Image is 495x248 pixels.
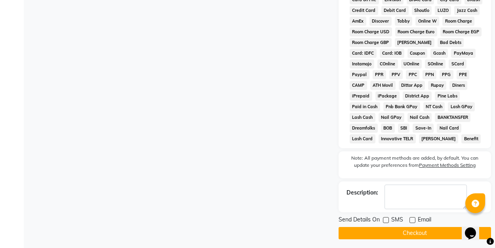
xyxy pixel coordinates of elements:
span: SOnline [425,59,445,69]
span: Tabby [395,17,413,26]
span: UOnline [401,59,422,69]
span: Nail Card [437,124,461,133]
span: Paid in Cash [350,102,380,111]
span: Nail Cash [407,113,432,122]
span: Lash GPay [448,102,475,111]
span: PPG [440,70,453,79]
span: Online W [415,17,439,26]
span: Jazz Cash [454,6,480,15]
span: PayMaya [451,49,476,58]
span: AmEx [350,17,366,26]
span: Innovative TELR [379,134,416,143]
span: SBI [398,124,410,133]
span: Pine Labs [435,92,460,101]
span: District App [403,92,432,101]
span: LUZO [435,6,451,15]
span: Room Charge EGP [440,27,482,36]
span: CAMP [350,81,367,90]
span: Shoutlo [412,6,432,15]
span: Discover [369,17,392,26]
span: PPN [423,70,436,79]
span: Send Details On [339,216,380,225]
span: Room Charge Euro [395,27,437,36]
span: Benefit [461,134,481,143]
span: PPV [389,70,403,79]
span: Diners [449,81,467,90]
span: NT Cash [423,102,445,111]
span: BOB [381,124,395,133]
span: Dittor App [399,81,425,90]
span: Rupay [428,81,446,90]
span: BANKTANSFER [435,113,470,122]
span: ATH Movil [370,81,396,90]
span: Coupon [407,49,428,58]
span: Instamojo [350,59,374,69]
span: PPR [373,70,386,79]
label: Payment Methods Setting [419,162,476,169]
span: Card: IOB [380,49,404,58]
span: Nail GPay [379,113,404,122]
span: [PERSON_NAME] [419,134,459,143]
span: Save-In [413,124,434,133]
span: iPackage [375,92,400,101]
span: Gcash [430,49,448,58]
span: SCard [449,59,466,69]
span: Dreamfolks [350,124,378,133]
span: Debit Card [381,6,409,15]
span: Room Charge USD [350,27,392,36]
label: Note: All payment methods are added, by default. You can update your preferences from [346,155,483,172]
span: Room Charge [442,17,474,26]
span: PPC [406,70,419,79]
span: iPrepaid [350,92,372,101]
button: Checkout [339,227,491,239]
span: Room Charge GBP [350,38,392,47]
span: Pnb Bank GPay [383,102,420,111]
span: Bad Debts [438,38,464,47]
span: Credit Card [350,6,378,15]
span: COnline [377,59,398,69]
span: Email [418,216,431,225]
span: [PERSON_NAME] [395,38,434,47]
span: PPE [457,70,470,79]
span: Lash Cash [350,113,375,122]
span: Paypal [350,70,369,79]
span: SMS [391,216,403,225]
span: Lash Card [350,134,375,143]
div: Description: [346,189,378,197]
span: Card: IDFC [350,49,377,58]
iframe: chat widget [462,216,487,240]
